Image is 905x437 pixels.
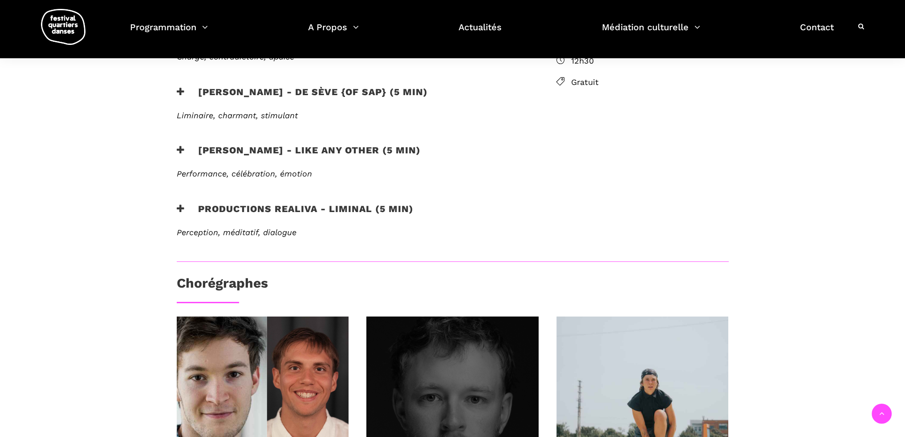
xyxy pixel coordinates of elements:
[177,52,294,61] em: Chargé, contradictoire, apaisé
[571,55,729,68] span: 12h30
[41,9,85,45] img: logo-fqd-med
[177,111,298,120] em: Liminaire, charmant, stimulant
[177,203,414,225] h3: Productions Realiva - Liminal (5 min)
[177,169,312,178] em: Performance, célébration, émotion
[602,20,700,46] a: Médiation culturelle
[308,20,359,46] a: A Propos
[177,275,268,297] h3: Chorégraphes
[177,86,428,108] h3: [PERSON_NAME] - de sève {of sap} (5 min)
[459,20,502,46] a: Actualités
[800,20,834,46] a: Contact
[177,228,296,237] em: Perception, méditatif, dialogue
[177,144,421,167] h3: [PERSON_NAME] - Like any other (5 min)
[571,76,729,89] span: Gratuit
[130,20,208,46] a: Programmation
